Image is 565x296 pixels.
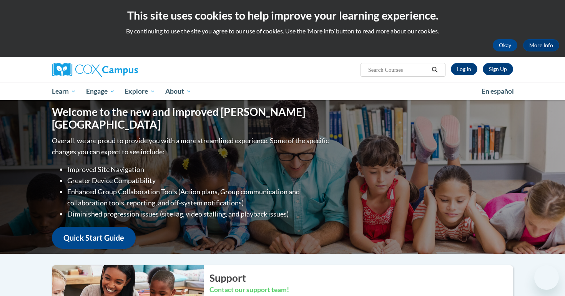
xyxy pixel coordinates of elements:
div: Main menu [40,83,525,100]
span: En español [482,87,514,95]
span: Engage [86,87,115,96]
iframe: Button to launch messaging window [534,265,559,290]
h1: Welcome to the new and improved [PERSON_NAME][GEOGRAPHIC_DATA] [52,106,331,131]
button: Search [429,65,440,74]
input: Search Courses [367,65,429,74]
button: Okay [493,39,517,51]
h3: Contact our support team! [209,285,513,295]
a: About [160,83,196,100]
h2: This site uses cookies to help improve your learning experience. [6,8,559,23]
span: About [165,87,191,96]
li: Enhanced Group Collaboration Tools (Action plans, Group communication and collaboration tools, re... [67,186,331,208]
a: More Info [523,39,559,51]
h2: Support [209,271,513,285]
li: Diminished progression issues (site lag, video stalling, and playback issues) [67,208,331,220]
li: Greater Device Compatibility [67,175,331,186]
a: Register [483,63,513,75]
span: Learn [52,87,76,96]
a: Engage [81,83,120,100]
a: Log In [451,63,477,75]
li: Improved Site Navigation [67,164,331,175]
span: Explore [125,87,155,96]
a: Explore [120,83,160,100]
p: Overall, we are proud to provide you with a more streamlined experience. Some of the specific cha... [52,135,331,157]
p: By continuing to use the site you agree to our use of cookies. Use the ‘More info’ button to read... [6,27,559,35]
a: Cox Campus [52,63,198,77]
img: Cox Campus [52,63,138,77]
a: Learn [47,83,81,100]
a: En español [477,83,519,99]
a: Quick Start Guide [52,227,136,249]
